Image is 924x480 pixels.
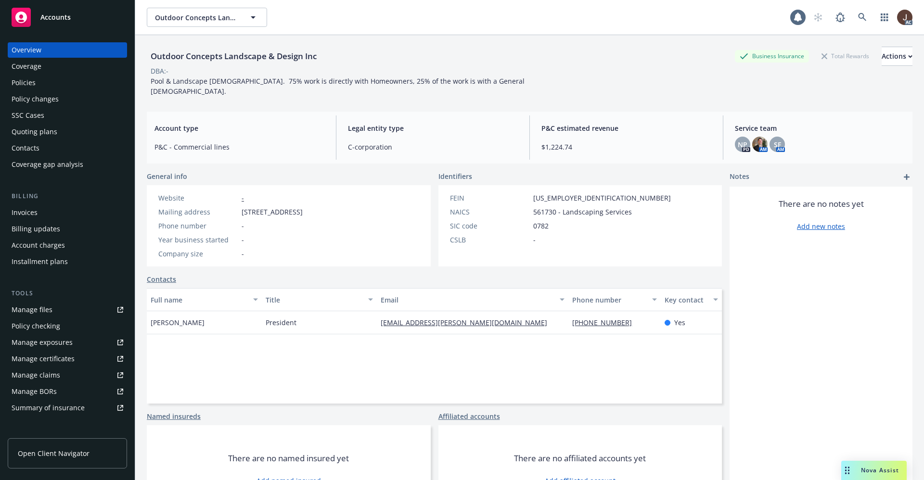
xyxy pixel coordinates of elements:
a: Named insureds [147,411,201,421]
button: Outdoor Concepts Landscape & Design Inc [147,8,267,27]
a: Overview [8,42,127,58]
span: There are no named insured yet [228,453,349,464]
button: Title [262,288,377,311]
a: Manage BORs [8,384,127,399]
div: Total Rewards [817,50,874,62]
img: photo [897,10,912,25]
a: Coverage gap analysis [8,157,127,172]
div: Phone number [572,295,646,305]
div: Policy changes [12,91,59,107]
span: General info [147,171,187,181]
div: Year business started [158,235,238,245]
a: Add new notes [797,221,845,231]
span: - [242,221,244,231]
div: FEIN [450,193,529,203]
span: P&C estimated revenue [541,123,711,133]
div: Invoices [12,205,38,220]
div: Title [266,295,362,305]
div: Email [381,295,554,305]
a: Manage exposures [8,335,127,350]
span: - [533,235,536,245]
a: Switch app [875,8,894,27]
span: Identifiers [438,171,472,181]
div: Overview [12,42,41,58]
span: Legal entity type [348,123,518,133]
div: Manage files [12,302,52,317]
div: Policy checking [12,318,60,334]
div: Coverage [12,59,41,74]
a: Policy checking [8,318,127,334]
a: Account charges [8,238,127,253]
a: [EMAIL_ADDRESS][PERSON_NAME][DOMAIN_NAME] [381,318,555,327]
div: Key contact [665,295,707,305]
a: Manage certificates [8,351,127,366]
span: Open Client Navigator [18,448,90,458]
div: Manage claims [12,367,60,383]
div: Billing [8,191,127,201]
a: Manage claims [8,367,127,383]
span: Account type [154,123,324,133]
span: President [266,317,296,328]
a: Policies [8,75,127,90]
span: P&C - Commercial lines [154,142,324,152]
span: $1,224.74 [541,142,711,152]
a: Contacts [147,274,176,284]
div: DBA: - [151,66,168,76]
div: Contacts [12,140,39,156]
div: Billing updates [12,221,60,237]
a: - [242,193,244,202]
a: Installment plans [8,254,127,269]
button: Email [377,288,568,311]
span: NP [738,139,747,150]
span: [US_EMPLOYER_IDENTIFICATION_NUMBER] [533,193,671,203]
div: SIC code [450,221,529,231]
a: SSC Cases [8,108,127,123]
div: Account charges [12,238,65,253]
span: Nova Assist [861,466,899,474]
span: - [242,235,244,245]
a: Billing updates [8,221,127,237]
a: Search [853,8,872,27]
a: Manage files [8,302,127,317]
a: Summary of insurance [8,400,127,416]
span: [STREET_ADDRESS] [242,207,303,217]
span: There are no affiliated accounts yet [514,453,646,464]
div: Coverage gap analysis [12,157,83,172]
a: Policy changes [8,91,127,107]
div: SSC Cases [12,108,44,123]
button: Key contact [661,288,722,311]
div: NAICS [450,207,529,217]
span: Pool & Landscape [DEMOGRAPHIC_DATA]. 75% work is directly with Homeowners, 25% of the work is wit... [151,76,526,96]
span: - [242,249,244,259]
div: Actions [882,47,912,65]
div: Drag to move [841,461,853,480]
div: Website [158,193,238,203]
div: Policies [12,75,36,90]
span: Notes [730,171,749,183]
div: Installment plans [12,254,68,269]
span: [PERSON_NAME] [151,317,205,328]
button: Actions [882,47,912,66]
div: Tools [8,289,127,298]
div: Quoting plans [12,124,57,139]
div: Company size [158,249,238,259]
button: Phone number [568,288,660,311]
a: add [901,171,912,183]
a: Report a Bug [831,8,850,27]
div: Summary of insurance [12,400,85,416]
div: Mailing address [158,207,238,217]
a: Invoices [8,205,127,220]
div: Manage exposures [12,335,73,350]
a: Affiliated accounts [438,411,500,421]
div: Full name [151,295,247,305]
span: There are no notes yet [779,198,864,210]
div: CSLB [450,235,529,245]
span: Outdoor Concepts Landscape & Design Inc [155,13,238,23]
a: Start snowing [808,8,828,27]
a: [PHONE_NUMBER] [572,318,640,327]
span: 561730 - Landscaping Services [533,207,632,217]
div: Business Insurance [735,50,809,62]
span: Service team [735,123,905,133]
a: Contacts [8,140,127,156]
